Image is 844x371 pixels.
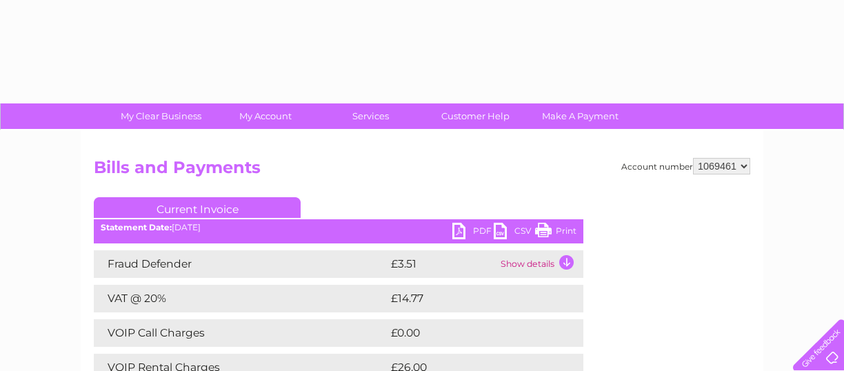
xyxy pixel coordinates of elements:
[494,223,535,243] a: CSV
[388,250,497,278] td: £3.51
[314,103,428,129] a: Services
[209,103,323,129] a: My Account
[497,250,583,278] td: Show details
[94,319,388,347] td: VOIP Call Charges
[621,158,750,174] div: Account number
[388,319,552,347] td: £0.00
[94,285,388,312] td: VAT @ 20%
[419,103,532,129] a: Customer Help
[94,158,750,184] h2: Bills and Payments
[101,222,172,232] b: Statement Date:
[388,285,554,312] td: £14.77
[94,250,388,278] td: Fraud Defender
[94,197,301,218] a: Current Invoice
[452,223,494,243] a: PDF
[535,223,576,243] a: Print
[523,103,637,129] a: Make A Payment
[104,103,218,129] a: My Clear Business
[94,223,583,232] div: [DATE]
